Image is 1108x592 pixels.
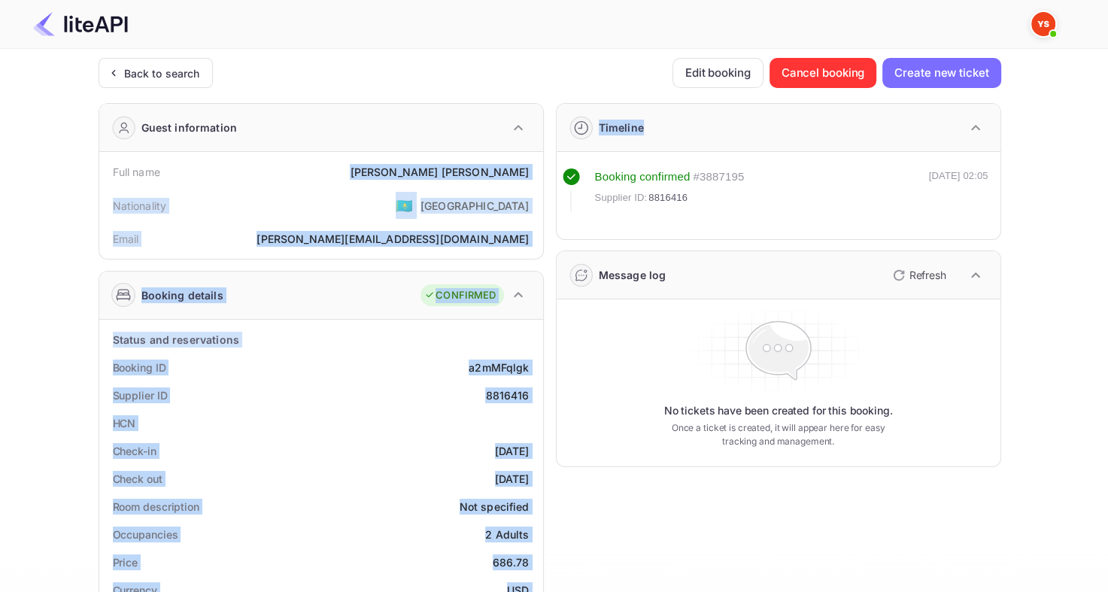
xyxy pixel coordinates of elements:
[141,120,238,135] div: Guest information
[660,421,897,448] p: Once a ticket is created, it will appear here for easy tracking and management.
[595,190,648,205] span: Supplier ID:
[113,198,167,214] div: Nationality
[420,198,530,214] div: [GEOGRAPHIC_DATA]
[664,403,893,418] p: No tickets have been created for this booking.
[113,360,166,375] div: Booking ID
[33,12,128,36] img: LiteAPI Logo
[693,168,744,186] div: # 3887195
[469,360,529,375] div: a2mMFqlgk
[495,471,530,487] div: [DATE]
[141,287,223,303] div: Booking details
[909,267,946,283] p: Refresh
[460,499,530,515] div: Not specified
[1031,12,1055,36] img: Yandex Support
[599,267,666,283] div: Message log
[884,263,952,287] button: Refresh
[495,443,530,459] div: [DATE]
[599,120,644,135] div: Timeline
[113,164,160,180] div: Full name
[257,231,529,247] div: [PERSON_NAME][EMAIL_ADDRESS][DOMAIN_NAME]
[113,332,239,348] div: Status and reservations
[113,231,139,247] div: Email
[672,58,763,88] button: Edit booking
[350,164,529,180] div: [PERSON_NAME] [PERSON_NAME]
[113,415,136,431] div: HCN
[493,554,530,570] div: 686.78
[485,527,529,542] div: 2 Adults
[882,58,1000,88] button: Create new ticket
[770,58,877,88] button: Cancel booking
[485,387,529,403] div: 8816416
[929,168,988,212] div: [DATE] 02:05
[113,471,162,487] div: Check out
[113,527,178,542] div: Occupancies
[595,168,691,186] div: Booking confirmed
[648,190,688,205] span: 8816416
[396,192,413,219] span: United States
[124,65,200,81] div: Back to search
[424,288,496,303] div: CONFIRMED
[113,387,168,403] div: Supplier ID
[113,499,199,515] div: Room description
[113,554,138,570] div: Price
[113,443,156,459] div: Check-in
